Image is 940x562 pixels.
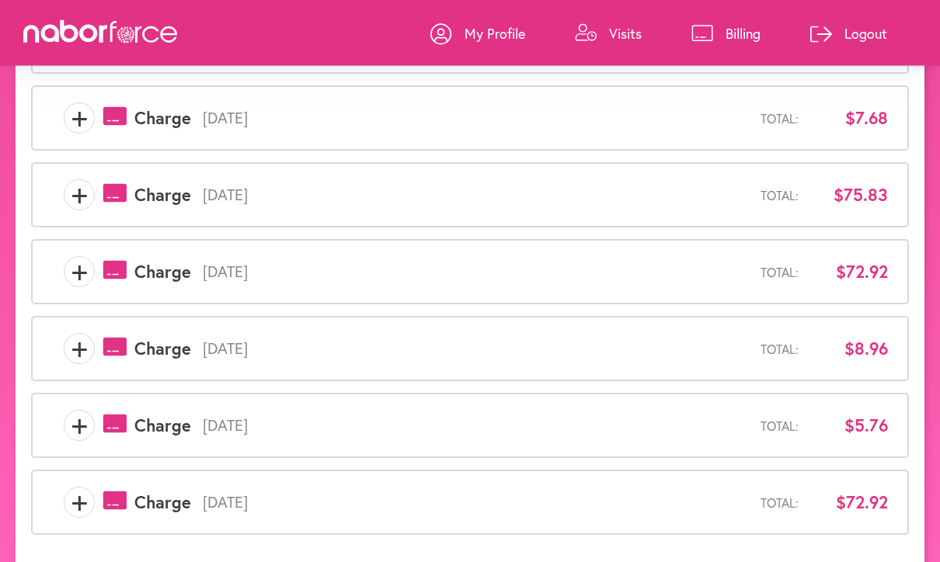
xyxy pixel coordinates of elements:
[430,10,525,57] a: My Profile
[134,493,191,513] span: Charge
[609,24,642,43] p: Visits
[191,494,761,512] span: [DATE]
[761,419,799,434] span: Total:
[64,103,94,134] span: +
[64,334,94,365] span: +
[134,109,191,129] span: Charge
[191,417,761,435] span: [DATE]
[465,24,525,43] p: My Profile
[64,257,94,288] span: +
[810,339,888,359] span: $8.96
[761,189,799,203] span: Total:
[191,340,761,359] span: [DATE]
[691,10,761,57] a: Billing
[810,109,888,129] span: $7.68
[64,411,94,442] span: +
[191,109,761,128] span: [DATE]
[134,262,191,283] span: Charge
[191,263,761,282] span: [DATE]
[134,416,191,436] span: Charge
[810,10,887,57] a: Logout
[134,339,191,359] span: Charge
[810,186,888,206] span: $75.83
[134,186,191,206] span: Charge
[761,265,799,280] span: Total:
[64,180,94,211] span: +
[844,24,887,43] p: Logout
[761,112,799,127] span: Total:
[761,496,799,511] span: Total:
[810,262,888,283] span: $72.92
[761,342,799,357] span: Total:
[810,493,888,513] span: $72.92
[191,186,761,205] span: [DATE]
[726,24,761,43] p: Billing
[64,487,94,519] span: +
[810,416,888,436] span: $5.76
[575,10,642,57] a: Visits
